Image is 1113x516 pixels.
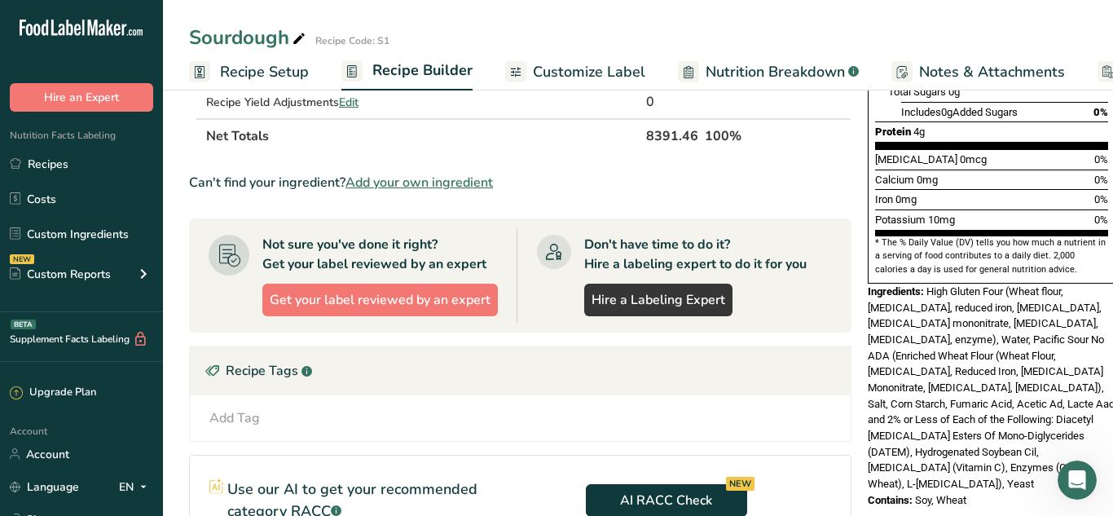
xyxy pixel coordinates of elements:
span: Ingredients: [868,285,924,298]
span: 0mg [895,193,917,205]
div: Can't find your ingredient? [189,173,851,192]
span: Get your label reviewed by an expert [270,290,491,310]
span: 0g [948,86,960,98]
section: * The % Daily Value (DV) tells you how much a nutrient in a serving of food contributes to a dail... [875,236,1108,276]
span: Total Sugars [888,86,946,98]
span: 0mcg [960,153,987,165]
button: Get your label reviewed by an expert [262,284,498,316]
div: BETA [11,320,36,329]
span: Iron [875,193,893,205]
div: NEW [10,254,34,264]
span: 4g [913,126,925,138]
span: Recipe Setup [220,61,309,83]
span: Includes Added Sugars [901,106,1018,118]
div: 0 [646,92,698,112]
span: Customize Label [533,61,645,83]
span: 0mg [917,174,938,186]
span: Add your own ingredient [345,173,493,192]
span: 0% [1094,214,1108,226]
button: Hire an Expert [10,83,153,112]
div: Recipe Yield Adjustments [206,94,466,111]
div: NEW [726,477,754,491]
span: Nutrition Breakdown [706,61,845,83]
div: Recipe Code: S1 [315,33,389,48]
a: Language [10,473,79,501]
th: 8391.46 [643,118,702,152]
span: Potassium [875,214,926,226]
th: Net Totals [203,118,643,152]
div: EN [119,477,153,496]
span: Protein [875,126,911,138]
div: Recipe Tags [190,346,851,395]
a: Nutrition Breakdown [678,54,859,90]
span: 0% [1094,174,1108,186]
span: 10mg [928,214,955,226]
span: Calcium [875,174,914,186]
span: Notes & Attachments [919,61,1065,83]
span: 0% [1094,153,1108,165]
span: AI RACC Check [620,491,712,510]
span: [MEDICAL_DATA] [875,153,957,165]
div: Add Tag [209,408,260,428]
span: Contains: [868,494,913,506]
a: Hire a Labeling Expert [584,284,732,316]
div: Sourdough [189,23,309,52]
a: Notes & Attachments [891,54,1065,90]
div: Custom Reports [10,266,111,283]
a: Customize Label [505,54,645,90]
a: Recipe Builder [341,52,473,91]
div: Don't have time to do it? Hire a labeling expert to do it for you [584,235,807,274]
div: Upgrade Plan [10,385,96,401]
th: 100% [702,118,777,152]
iframe: Intercom live chat [1058,461,1097,500]
span: Recipe Builder [372,60,473,82]
div: Not sure you've done it right? Get your label reviewed by an expert [262,235,486,274]
span: 0% [1093,106,1108,118]
span: Edit [339,95,359,110]
span: 0% [1094,193,1108,205]
a: Recipe Setup [189,54,309,90]
span: 0g [941,106,952,118]
span: Soy, Wheat [915,494,966,506]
